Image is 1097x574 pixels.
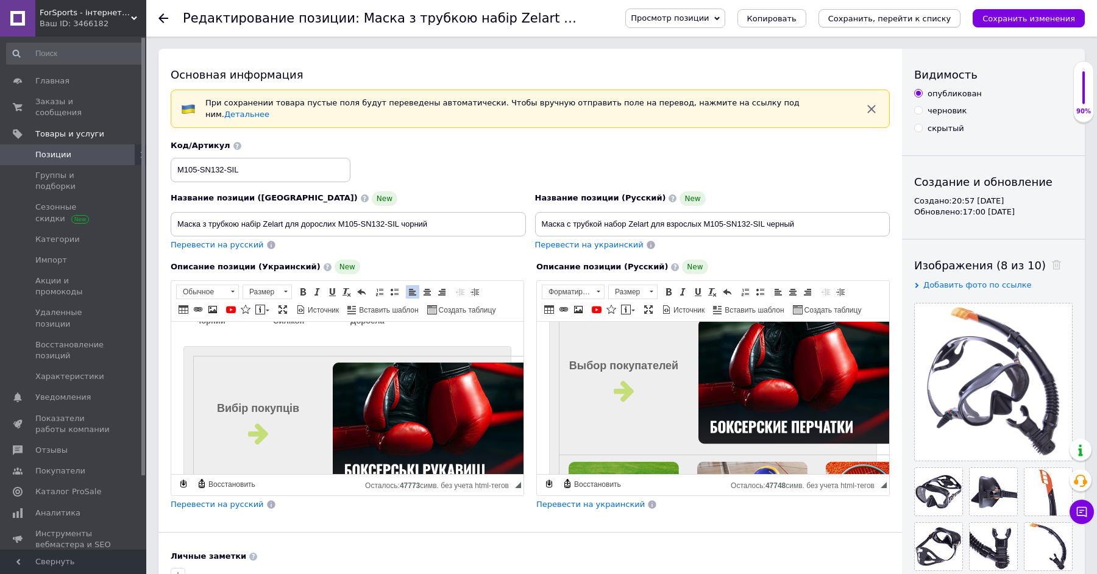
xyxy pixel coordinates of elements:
img: :flag-ua: [181,102,196,116]
a: Отменить (⌘+Z) [355,285,368,299]
a: Вставить сообщение [254,303,271,316]
span: Перевести на русский [171,500,264,509]
span: Восстановить [207,480,255,490]
div: Видимость [914,67,1073,82]
span: Уведомления [35,392,91,403]
div: Обновлено: 17:00 [DATE] [914,207,1073,218]
div: Создано: 20:57 [DATE] [914,196,1073,207]
span: Сезонные скидки [35,202,113,224]
span: New [372,191,397,206]
span: ForSports - інтернет-магазин спортивних товарів [40,7,131,18]
a: Источник [660,303,706,316]
a: Полужирный (⌘+B) [296,285,310,299]
a: Изображение [206,303,219,316]
span: Восстановление позиций [35,339,113,361]
a: Вставить / удалить нумерованный список [373,285,386,299]
div: 90% [1074,107,1093,116]
span: Код/Артикул [171,141,230,150]
a: Источник [294,303,341,316]
button: Копировать [737,9,806,27]
div: 90% Качество заполнения [1073,61,1094,122]
a: По левому краю [406,285,419,299]
span: Описание позиции (Русский) [536,262,668,271]
a: Увеличить отступ [834,285,847,299]
a: Вставить иконку [605,303,618,316]
a: Вставить шаблон [346,303,420,316]
a: По левому краю [772,285,785,299]
span: Размер [243,285,280,299]
span: Форматирование [542,285,592,299]
span: Название позиции (Русский) [535,193,666,202]
div: Подсчет символов [731,478,881,490]
span: Позиции [35,149,71,160]
a: Убрать форматирование [340,285,353,299]
span: Группы и подборки [35,170,113,192]
a: Отменить (⌘+Z) [720,285,734,299]
a: Создать таблицу [425,303,498,316]
a: Восстановить [561,477,623,491]
span: Категории [35,234,80,245]
span: Каталог ProSale [35,486,101,497]
span: Восстановить [572,480,621,490]
span: При сохранении товара пустые поля будут переведены автоматически. Чтобы вручную отправить поле на... [205,98,800,119]
a: Развернуть [642,303,655,316]
span: 47773 [400,481,420,490]
span: Показатели работы компании [35,413,113,435]
span: Импорт [35,255,67,266]
a: Подчеркнутый (⌘+U) [325,285,339,299]
a: По правому краю [435,285,449,299]
span: Источник [672,305,705,316]
span: Товары и услуги [35,129,104,140]
div: опубликован [928,88,982,99]
span: Заказы и сообщения [35,96,113,118]
i: Сохранить изменения [982,14,1075,23]
input: Например, H&M женское платье зеленое 38 размер вечернее макси с блестками [171,212,526,236]
a: Размер [243,285,292,299]
a: Уменьшить отступ [819,285,833,299]
button: Сохранить изменения [973,9,1085,27]
a: Вставить / удалить маркированный список [388,285,401,299]
iframe: Визуальный текстовый редактор, 3BA790AE-67AB-4F54-98BB-FCF4A654F9D7 [171,322,524,474]
iframe: Визуальный текстовый редактор, 74FCE5C2-E015-4DB1-9E74-07E280BB1533 [537,322,889,474]
span: Описание позиции (Украинский) [171,262,321,271]
input: Например, H&M женское платье зеленое 38 размер вечернее макси с блестками [535,212,890,236]
span: Добавить фото по ссылке [923,280,1032,289]
span: 47748 [765,481,786,490]
span: Вставить шаблон [723,305,784,316]
div: Подсчет символов [365,478,515,490]
a: Создать таблицу [791,303,864,316]
a: Сделать резервную копию сейчас [177,477,190,491]
a: Полужирный (⌘+B) [662,285,675,299]
div: Изображения (8 из 10) [914,258,1073,273]
span: Перевести на украинский [536,500,645,509]
div: Создание и обновление [914,174,1073,190]
a: Обычное [176,285,239,299]
a: Добавить видео с YouTube [590,303,603,316]
span: Перетащите для изменения размера [515,482,521,488]
a: Размер [608,285,658,299]
input: Поиск [6,43,144,65]
span: Размер [609,285,645,299]
a: Убрать форматирование [706,285,719,299]
a: По правому краю [801,285,814,299]
span: Удаленные позиции [35,307,113,329]
a: Курсив (⌘+I) [676,285,690,299]
a: Курсив (⌘+I) [311,285,324,299]
a: Подчеркнутый (⌘+U) [691,285,705,299]
b: Личные заметки [171,551,246,561]
span: Копировать [747,14,797,23]
a: Увеличить отступ [468,285,481,299]
a: Форматирование [542,285,605,299]
span: Перевести на русский [171,240,264,249]
span: Характеристики [35,371,104,382]
a: Таблица [177,303,190,316]
a: Изображение [572,303,585,316]
i: Сохранить, перейти к списку [828,14,951,23]
a: Добавить видео с YouTube [224,303,238,316]
button: Чат с покупателем [1070,500,1094,524]
button: Сохранить, перейти к списку [818,9,961,27]
span: Вставить шаблон [357,305,418,316]
a: Вставить/Редактировать ссылку (⌘+L) [191,303,205,316]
